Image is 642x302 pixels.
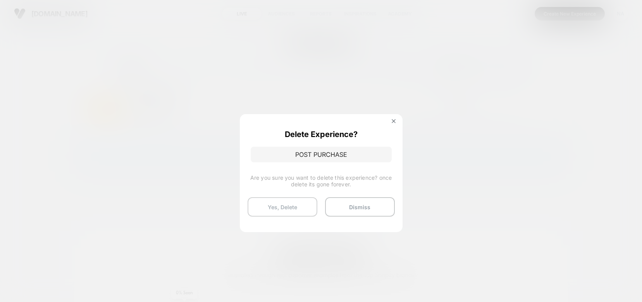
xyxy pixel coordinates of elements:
button: Dismiss [325,197,395,217]
p: Delete Experience? [285,130,358,139]
p: POST PURCHASE [251,147,392,162]
input: Seek [6,158,323,165]
img: close [392,119,396,123]
button: Play, NEW DEMO 2025-VEED.mp4 [155,83,173,102]
div: Current time [217,170,235,179]
span: Are you sure you want to delete this experience? once delete its gone forever. [248,174,395,187]
div: Duration [236,170,256,179]
button: Play, NEW DEMO 2025-VEED.mp4 [4,168,16,181]
input: Volume [272,171,295,178]
button: Yes, Delete [248,197,317,217]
